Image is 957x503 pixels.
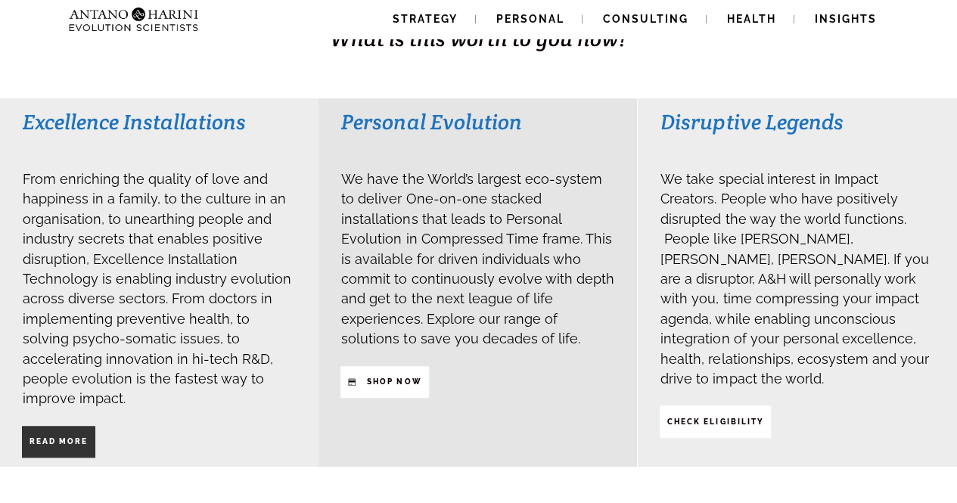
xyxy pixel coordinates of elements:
span: What is this worth to you now? [330,25,628,52]
span: Health [727,13,776,25]
span: We take special interest in Impact Creators. People who have positively disrupted the way the wor... [660,171,928,387]
span: Personal [496,13,564,25]
a: CHECK ELIGIBILITY [660,405,771,437]
span: Consulting [603,13,688,25]
span: From enriching the quality of love and happiness in a family, to the culture in an organisation, ... [23,171,291,406]
strong: Read More [30,437,88,446]
h3: Disruptive Legends [660,108,934,135]
a: SHop NOW [340,366,429,398]
strong: SHop NOW [367,377,421,386]
span: Strategy [393,13,458,25]
span: We have the World’s largest eco-system to deliver One-on-one stacked installations that leads to ... [341,171,614,346]
h3: Excellence Installations [23,108,296,135]
strong: CHECK ELIGIBILITY [667,418,763,426]
a: Read More [22,426,95,458]
h3: Personal Evolution [341,108,614,135]
span: Insights [815,13,877,25]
